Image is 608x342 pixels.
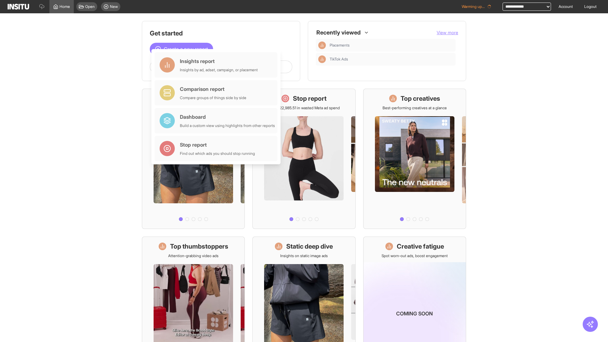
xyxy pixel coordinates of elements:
[318,55,326,63] div: Insights
[180,123,275,128] div: Build a custom view using highlights from other reports
[318,41,326,49] div: Insights
[286,242,333,251] h1: Static deep dive
[142,89,245,229] a: What's live nowSee all active ads instantly
[170,242,228,251] h1: Top thumbstoppers
[330,43,350,48] span: Placements
[363,89,466,229] a: Top creativesBest-performing creatives at a glance
[180,67,258,73] div: Insights by ad, adset, campaign, or placement
[293,94,326,103] h1: Stop report
[180,85,246,93] div: Comparison report
[164,45,208,53] span: Create a new report
[268,105,340,111] p: Save £22,985.51 in wasted Meta ad spend
[330,43,453,48] span: Placements
[180,141,255,149] div: Stop report
[85,4,95,9] span: Open
[252,89,355,229] a: Stop reportSave £22,985.51 in wasted Meta ad spend
[401,94,440,103] h1: Top creatives
[168,253,218,258] p: Attention-grabbing video ads
[150,43,213,55] button: Create a new report
[8,4,29,9] img: Logo
[180,57,258,65] div: Insights report
[110,4,118,9] span: New
[330,57,348,62] span: TikTok Ads
[180,113,275,121] div: Dashboard
[383,105,447,111] p: Best-performing creatives at a glance
[180,151,255,156] div: Find out which ads you should stop running
[180,95,246,100] div: Compare groups of things side by side
[280,253,328,258] p: Insights on static image ads
[437,30,458,35] span: View more
[462,4,485,9] span: Warming up...
[330,57,453,62] span: TikTok Ads
[150,29,292,38] h1: Get started
[437,29,458,36] button: View more
[60,4,70,9] span: Home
